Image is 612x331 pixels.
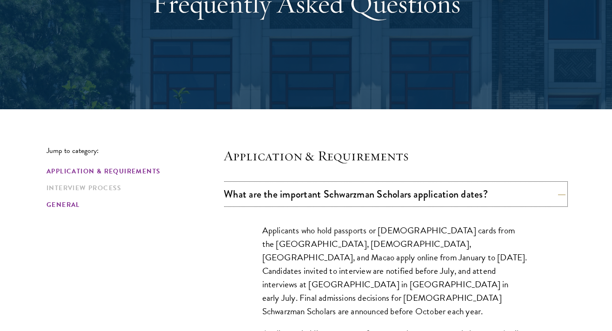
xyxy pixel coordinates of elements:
a: Interview Process [47,183,218,193]
p: Jump to category: [47,146,224,155]
button: What are the important Schwarzman Scholars application dates? [224,184,565,205]
a: Application & Requirements [47,166,218,176]
h4: Application & Requirements [224,146,565,165]
p: Applicants who hold passports or [DEMOGRAPHIC_DATA] cards from the [GEOGRAPHIC_DATA], [DEMOGRAPHI... [262,224,527,318]
a: General [47,200,218,210]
